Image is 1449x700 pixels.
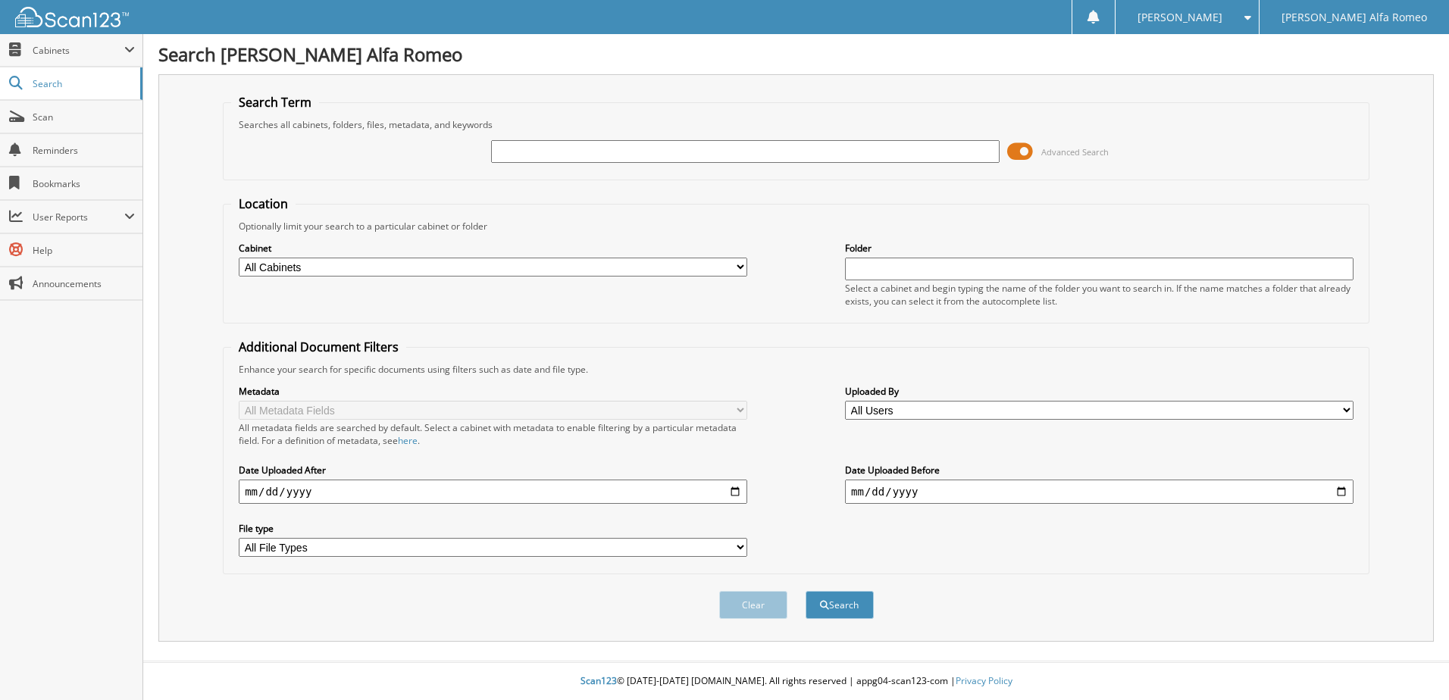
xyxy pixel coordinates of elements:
[33,77,133,90] span: Search
[1282,13,1427,22] span: [PERSON_NAME] Alfa Romeo
[239,464,747,477] label: Date Uploaded After
[239,385,747,398] label: Metadata
[33,177,135,190] span: Bookmarks
[1041,146,1109,158] span: Advanced Search
[231,220,1361,233] div: Optionally limit your search to a particular cabinet or folder
[33,144,135,157] span: Reminders
[1138,13,1222,22] span: [PERSON_NAME]
[143,663,1449,700] div: © [DATE]-[DATE] [DOMAIN_NAME]. All rights reserved | appg04-scan123-com |
[1373,627,1449,700] iframe: Chat Widget
[231,363,1361,376] div: Enhance your search for specific documents using filters such as date and file type.
[231,118,1361,131] div: Searches all cabinets, folders, files, metadata, and keywords
[158,42,1434,67] h1: Search [PERSON_NAME] Alfa Romeo
[845,282,1354,308] div: Select a cabinet and begin typing the name of the folder you want to search in. If the name match...
[33,211,124,223] span: User Reports
[231,94,319,111] legend: Search Term
[33,277,135,290] span: Announcements
[239,421,747,447] div: All metadata fields are searched by default. Select a cabinet with metadata to enable filtering b...
[956,674,1012,687] a: Privacy Policy
[33,111,135,123] span: Scan
[15,7,129,27] img: scan123-logo-white.svg
[239,522,747,535] label: File type
[845,385,1354,398] label: Uploaded By
[33,44,124,57] span: Cabinets
[806,591,874,619] button: Search
[845,464,1354,477] label: Date Uploaded Before
[239,480,747,504] input: start
[845,242,1354,255] label: Folder
[231,339,406,355] legend: Additional Document Filters
[581,674,617,687] span: Scan123
[845,480,1354,504] input: end
[33,244,135,257] span: Help
[231,195,296,212] legend: Location
[239,242,747,255] label: Cabinet
[719,591,787,619] button: Clear
[398,434,418,447] a: here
